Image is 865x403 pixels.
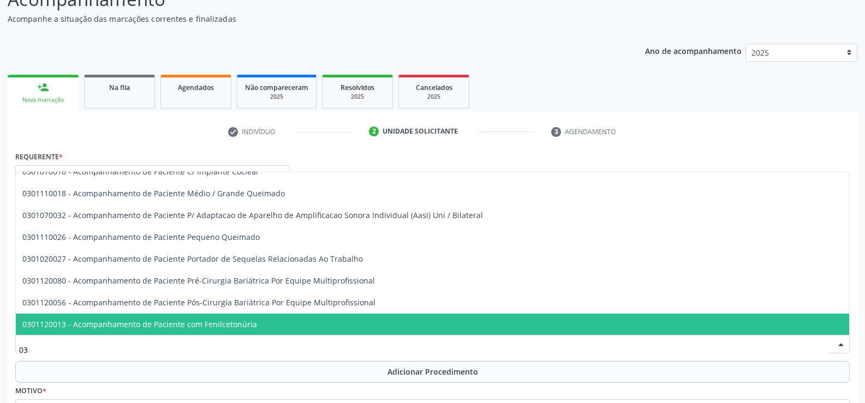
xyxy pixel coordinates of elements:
[22,210,483,220] span: 0301070032 - Acompanhamento de Paciente P/ Adaptacao de Aparelho de Amplificacao Sonora Individua...
[19,169,267,180] span: Paciente
[245,83,308,92] span: Não compareceram
[109,83,130,92] span: Na fila
[369,127,379,136] div: 2
[330,93,385,101] div: 2025
[22,254,363,264] span: 0301020027 - Acompanhamento de Paciente Portador de Sequelas Relacionadas Ao Trabalho
[37,81,49,93] div: person_add
[407,93,461,101] div: 2025
[341,83,374,92] span: Resolvidos
[22,319,257,329] span: 0301120013 - Acompanhamento de Paciente com Fenilcetonúria
[22,166,259,177] span: 0301070016 - Acompanhamento de Paciente C/ Implante Coclear
[22,275,375,286] span: 0301120080 - Acompanhamento de Paciente Pré-Cirurgia Bariátrica Por Equipe Multiprofissional
[19,339,827,360] input: Buscar por procedimento
[178,83,214,92] span: Agendados
[245,93,308,101] div: 2025
[383,127,458,136] div: Unidade solicitante
[387,366,478,377] span: Adicionar Procedimento
[22,297,375,308] span: 0301120056 - Acompanhamento de Paciente Pós-Cirurgia Bariátrica Por Equipe Multiprofissional
[416,83,452,92] span: Cancelados
[15,361,850,383] button: Adicionar Procedimento
[8,13,602,25] p: Acompanhe a situação das marcações correntes e finalizadas
[22,232,260,242] span: 0301110026 - Acompanhamento de Paciente Pequeno Queimado
[15,96,71,104] div: Nova marcação
[645,44,742,57] p: Ano de acompanhamento
[22,188,285,199] span: 0301110018 - Acompanhamento de Paciente Médio / Grande Queimado
[15,148,63,165] label: Requerente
